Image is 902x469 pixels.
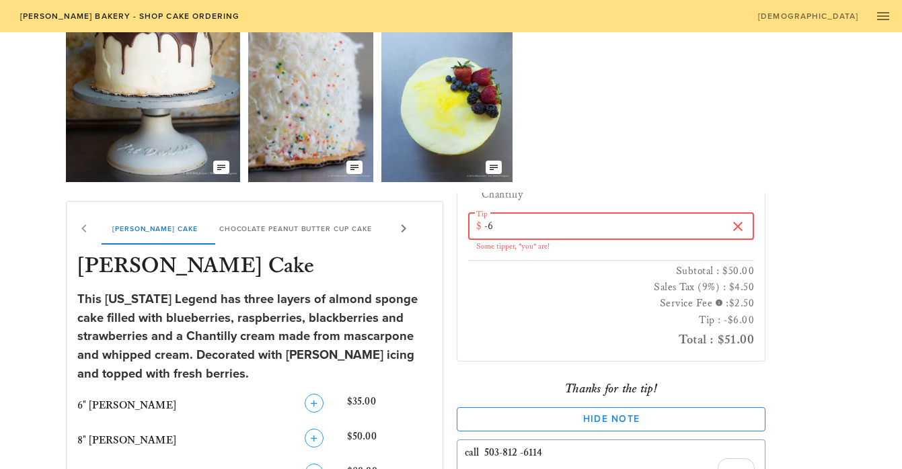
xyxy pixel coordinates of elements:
[468,296,755,312] h3: Service Fee :
[209,212,383,245] div: Chocolate Peanut Butter Cup Cake
[757,11,858,21] span: [DEMOGRAPHIC_DATA]
[476,209,488,219] label: Tip
[468,329,755,350] h2: Total : $51.00
[77,399,176,412] span: 6" [PERSON_NAME]
[11,7,248,26] a: [PERSON_NAME] Bakery - Shop Cake Ordering
[468,280,755,296] h3: Sales Tax (9%) : $4.50
[344,426,435,456] div: $50.00
[344,391,435,421] div: $35.00
[476,243,747,251] div: Some tipper, *you* are!
[468,263,755,280] h3: Subtotal : $50.00
[729,297,755,310] span: $2.50
[457,378,766,399] div: Thanks for the tip!
[468,312,755,329] h3: Tip : -$6.00
[382,212,533,245] div: Chocolate Butter Pecan Cake
[476,220,484,233] div: $
[102,212,209,245] div: [PERSON_NAME] Cake
[77,434,176,447] span: 8" [PERSON_NAME]
[749,7,867,26] a: [DEMOGRAPHIC_DATA]
[75,253,435,282] h3: [PERSON_NAME] Cake
[730,218,746,234] button: clear icon
[19,11,239,21] span: [PERSON_NAME] Bakery - Shop Cake Ordering
[468,413,755,425] span: Hide Note
[77,290,432,383] div: This [US_STATE] Legend has three layers of almond sponge cake filled with blueberries, raspberrie...
[457,407,766,431] button: Hide Note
